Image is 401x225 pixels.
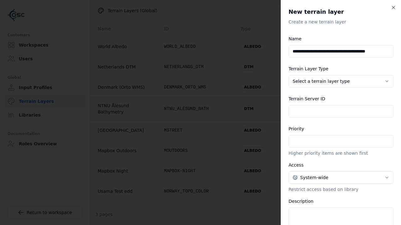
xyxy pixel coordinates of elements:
label: Access [289,162,304,167]
p: Higher priority items are shown first [289,150,393,156]
label: Name [289,36,301,41]
label: Description [289,199,314,204]
p: Restrict access based on library [289,186,393,192]
label: Terrain Layer Type [289,66,328,71]
h2: New terrain layer [289,7,393,16]
label: Priority [289,126,304,131]
label: Terrain Server ID [289,96,325,101]
p: Create a new terrain layer [289,19,393,25]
